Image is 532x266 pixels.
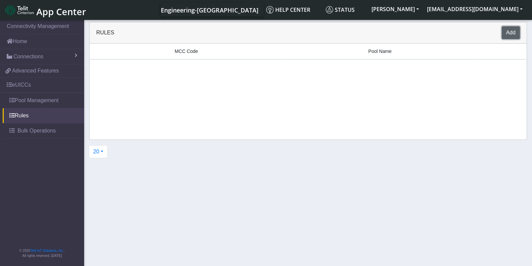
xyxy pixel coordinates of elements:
span: Help center [266,6,310,13]
a: Your current platform instance [161,3,258,17]
span: Bulk Operations [17,127,56,135]
a: Telit IoT Solutions, Inc. [30,249,64,253]
img: logo-telit-cinterion-gw-new.png [5,5,34,16]
button: Add [502,26,520,39]
button: [EMAIL_ADDRESS][DOMAIN_NAME] [423,3,527,15]
span: Connections [13,53,43,61]
a: Pool Management [3,93,84,108]
span: Status [326,6,355,13]
span: Pool Name [368,48,392,55]
a: Rules [3,108,84,123]
div: Rules [91,29,308,37]
a: Help center [263,3,323,17]
span: Advanced Features [12,67,59,75]
a: Bulk Operations [3,123,84,138]
img: knowledge.svg [266,6,274,13]
a: Status [323,3,367,17]
span: MCC Code [175,48,198,55]
span: Engineering-[GEOGRAPHIC_DATA] [161,6,258,14]
img: status.svg [326,6,333,13]
a: App Center [5,3,85,17]
button: [PERSON_NAME] [367,3,423,15]
span: App Center [36,5,86,18]
button: 20 [89,145,108,158]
